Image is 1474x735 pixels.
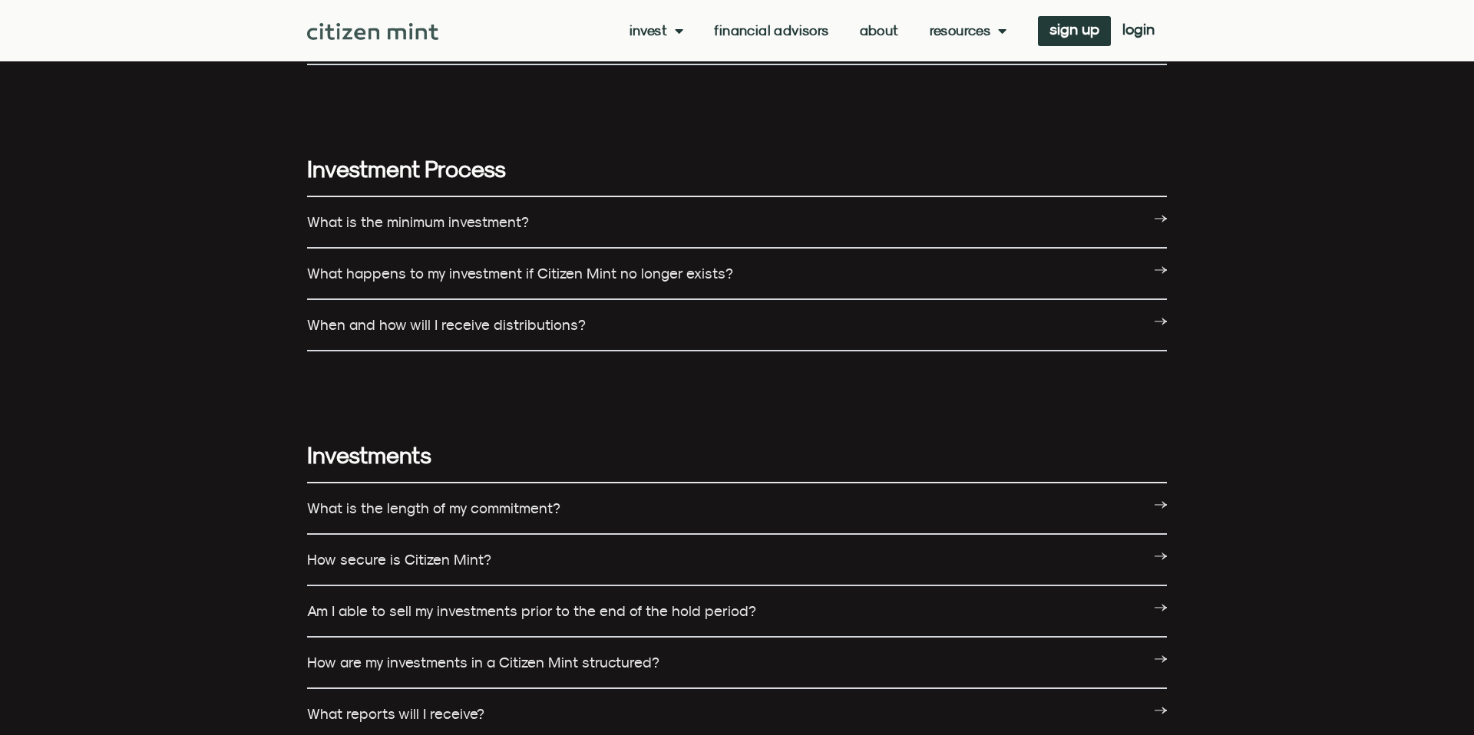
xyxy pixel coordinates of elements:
[307,602,756,619] a: Am I able to sell my investments prior to the end of the hold period?
[307,23,438,40] img: Citizen Mint
[307,265,733,282] a: What happens to my investment if Citizen Mint no longer exists?
[307,249,1167,300] div: What happens to my investment if Citizen Mint no longer exists?
[1038,16,1111,46] a: sign up
[307,654,659,671] a: How are my investments in a Citizen Mint structured?
[307,157,1167,180] h3: Investment Process
[307,316,586,333] a: When and how will I receive distributions?
[307,300,1167,351] div: When and how will I receive distributions?
[860,23,899,38] a: About
[307,638,1167,689] div: How are my investments in a Citizen Mint structured?
[1049,24,1099,35] span: sign up
[307,499,560,516] a: What is the length of my commitment?
[630,23,684,38] a: Invest
[1122,24,1155,35] span: login
[307,213,529,230] a: What is the minimum investment?
[930,23,1007,38] a: Resources
[307,586,1167,638] div: Am I able to sell my investments prior to the end of the hold period?
[1111,16,1166,46] a: login
[307,197,1167,249] div: What is the minimum investment?
[307,443,1167,466] h3: Investments
[307,705,484,722] a: What reports will I receive?
[630,23,1007,38] nav: Menu
[307,483,1167,535] div: What is the length of my commitment?
[307,551,491,568] a: How secure is Citizen Mint?
[307,535,1167,586] div: How secure is Citizen Mint?
[714,23,828,38] a: Financial Advisors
